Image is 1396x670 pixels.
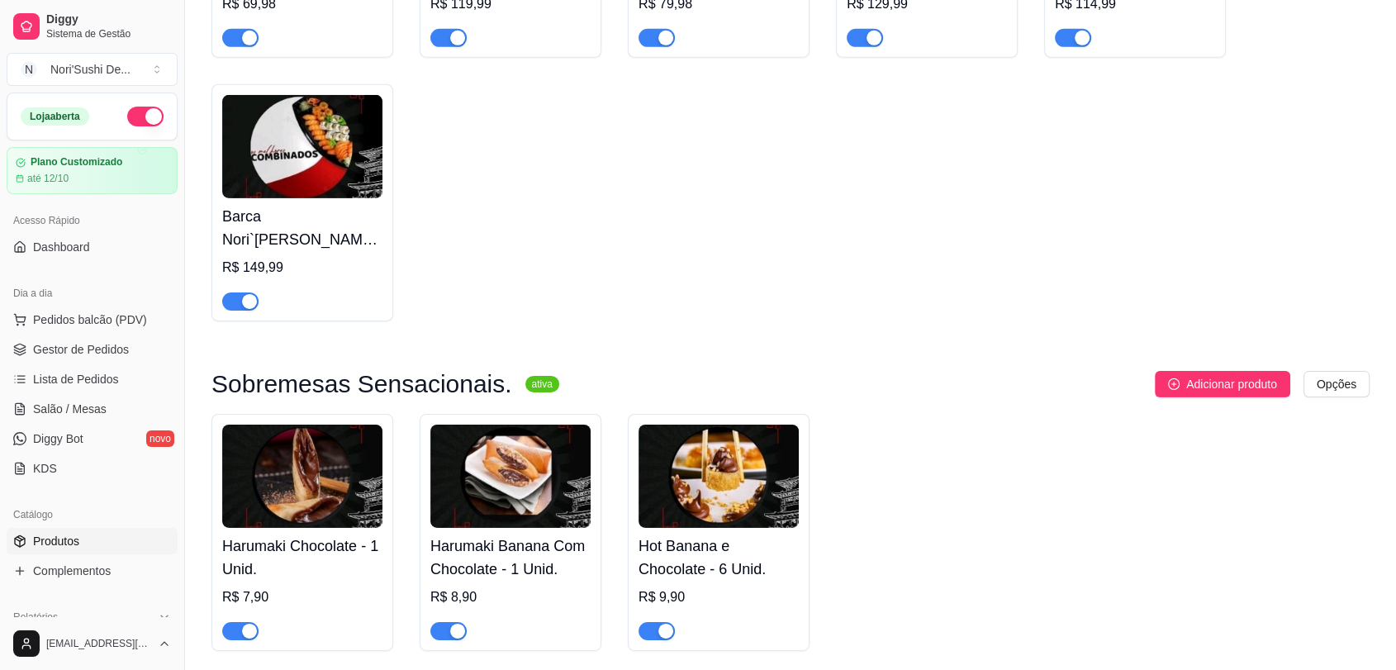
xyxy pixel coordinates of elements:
[525,376,559,392] sup: ativa
[430,535,591,581] h4: Harumaki Banana Com Chocolate - 1 Unid.
[33,401,107,417] span: Salão / Mesas
[222,425,382,528] img: product-image
[46,637,151,650] span: [EMAIL_ADDRESS][DOMAIN_NAME]
[46,27,171,40] span: Sistema de Gestão
[7,234,178,260] a: Dashboard
[1317,375,1356,393] span: Opções
[222,535,382,581] h4: Harumaki Chocolate - 1 Unid.
[222,205,382,251] h4: Barca Nori`[PERSON_NAME] - 50 Peças
[1155,371,1290,397] button: Adicionar produto
[13,611,58,624] span: Relatórios
[33,563,111,579] span: Complementos
[33,533,79,549] span: Produtos
[7,147,178,194] a: Plano Customizadoaté 12/10
[7,336,178,363] a: Gestor de Pedidos
[127,107,164,126] button: Alterar Status
[33,239,90,255] span: Dashboard
[639,535,799,581] h4: Hot Banana e Chocolate - 6 Unid.
[211,374,512,394] h3: Sobremesas Sensacionais.
[7,396,178,422] a: Salão / Mesas
[639,587,799,607] div: R$ 9,90
[7,280,178,306] div: Dia a dia
[33,341,129,358] span: Gestor de Pedidos
[7,207,178,234] div: Acesso Rápido
[7,558,178,584] a: Complementos
[7,624,178,663] button: [EMAIL_ADDRESS][DOMAIN_NAME]
[222,587,382,607] div: R$ 7,90
[31,156,122,169] article: Plano Customizado
[1186,375,1277,393] span: Adicionar produto
[33,311,147,328] span: Pedidos balcão (PDV)
[50,61,131,78] div: Nori'Sushi De ...
[7,306,178,333] button: Pedidos balcão (PDV)
[1168,378,1180,390] span: plus-circle
[33,460,57,477] span: KDS
[1303,371,1370,397] button: Opções
[639,425,799,528] img: product-image
[222,95,382,198] img: product-image
[7,425,178,452] a: Diggy Botnovo
[7,501,178,528] div: Catálogo
[222,258,382,278] div: R$ 149,99
[7,366,178,392] a: Lista de Pedidos
[21,107,89,126] div: Loja aberta
[33,430,83,447] span: Diggy Bot
[7,7,178,46] a: DiggySistema de Gestão
[7,528,178,554] a: Produtos
[7,53,178,86] button: Select a team
[21,61,37,78] span: N
[430,587,591,607] div: R$ 8,90
[27,172,69,185] article: até 12/10
[7,455,178,482] a: KDS
[430,425,591,528] img: product-image
[33,371,119,387] span: Lista de Pedidos
[46,12,171,27] span: Diggy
